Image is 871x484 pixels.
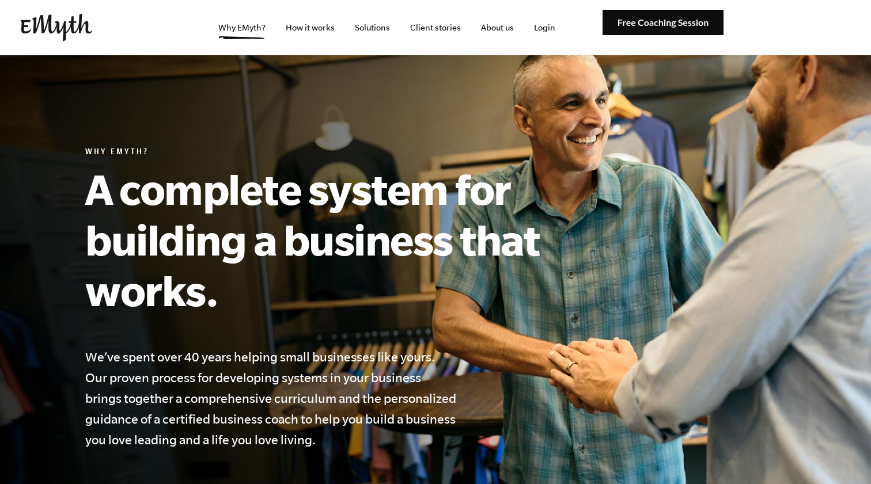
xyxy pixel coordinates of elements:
[85,163,592,315] h1: A complete system for building a business that works.
[603,10,724,36] img: Free Coaching Session
[21,14,92,41] img: EMyth
[813,429,871,484] iframe: Chat Widget
[729,15,850,40] iframe: Embedded CTA
[85,346,459,450] h4: We’ve spent over 40 years helping small businesses like yours. Our proven process for developing ...
[85,147,592,159] h6: Why EMyth?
